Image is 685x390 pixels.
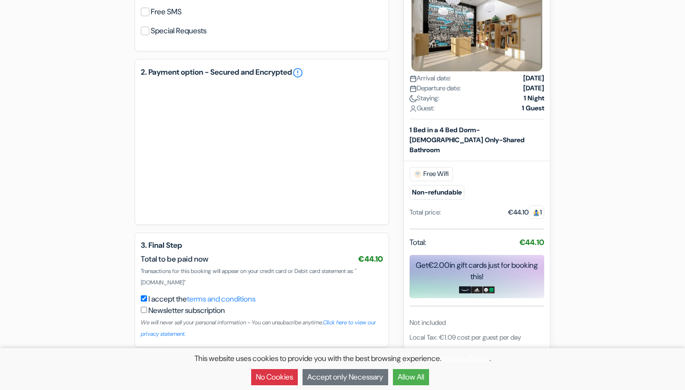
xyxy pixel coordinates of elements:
[410,95,417,102] img: moon.svg
[358,254,383,264] span: €44.10
[410,83,461,93] span: Departure date:
[523,83,544,93] strong: [DATE]
[141,319,376,338] a: Click here to view our privacy statement.
[523,73,544,83] strong: [DATE]
[524,93,544,103] strong: 1 Night
[393,369,429,385] button: Allow All
[443,353,489,363] a: Privacy Policy.
[148,293,255,305] label: I accept the
[410,207,441,217] div: Total price:
[529,205,544,218] span: 1
[410,125,525,154] b: 1 Bed in a 4 Bed Dorm- [DEMOGRAPHIC_DATA] Only-Shared Bathroom
[533,209,540,216] img: guest.svg
[508,207,544,217] div: €44.10
[410,85,417,92] img: calendar.svg
[410,333,521,341] span: Local Tax: €1.09 cost per guest per day
[141,319,376,338] small: We will never sell your personal information - You can unsubscribe anytime.
[519,237,544,247] strong: €44.10
[410,73,451,83] span: Arrival date:
[410,185,464,199] small: Non-refundable
[410,166,453,181] span: Free Wifi
[141,241,383,250] h5: 3. Final Step
[151,24,206,38] label: Special Requests
[150,92,373,207] iframe: Secure payment input frame
[141,254,208,264] span: Total to be paid now
[483,286,495,293] img: uber-uber-eats-card.png
[410,318,544,328] div: Not included
[187,294,255,304] a: terms and conditions
[292,67,303,78] a: error_outline
[522,103,544,113] strong: 1 Guest
[303,369,388,385] button: Accept only Necessary
[414,170,421,177] img: free_wifi.svg
[141,267,356,286] span: Transactions for this booking will appear on your credit card or Debit card statement as: "[DOMAI...
[148,305,225,316] label: Newsletter subscription
[410,259,544,282] div: Get in gift cards just for booking this!
[151,5,182,19] label: Free SMS
[428,260,450,270] span: €2.00
[410,105,417,112] img: user_icon.svg
[410,93,440,103] span: Staying:
[5,353,680,364] p: This website uses cookies to provide you with the best browsing experience. .
[459,286,471,293] img: amazon-card-no-text.png
[141,67,383,78] h5: 2. Payment option - Secured and Encrypted
[410,75,417,82] img: calendar.svg
[410,236,426,248] span: Total:
[471,286,483,293] img: adidas-card.png
[410,103,435,113] span: Guest:
[251,369,298,385] button: No Cookies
